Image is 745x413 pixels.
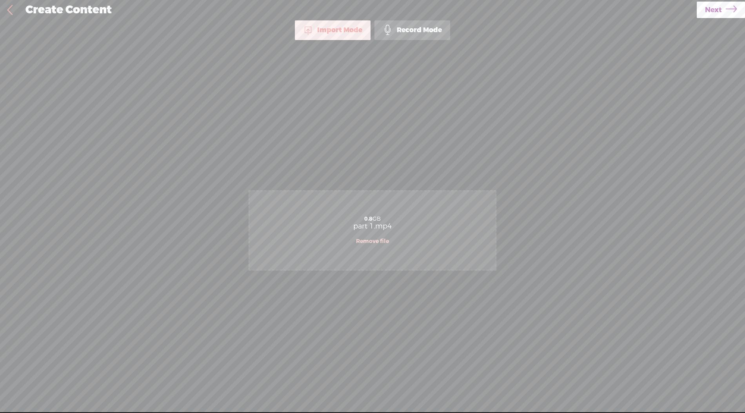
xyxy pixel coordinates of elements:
a: Remove file [356,238,389,245]
div: Record Mode [374,20,450,40]
span: part 1.mp4 [353,221,392,231]
strong: 0.8 [364,215,372,223]
span: GB [364,215,381,223]
div: Import Mode [295,20,371,40]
